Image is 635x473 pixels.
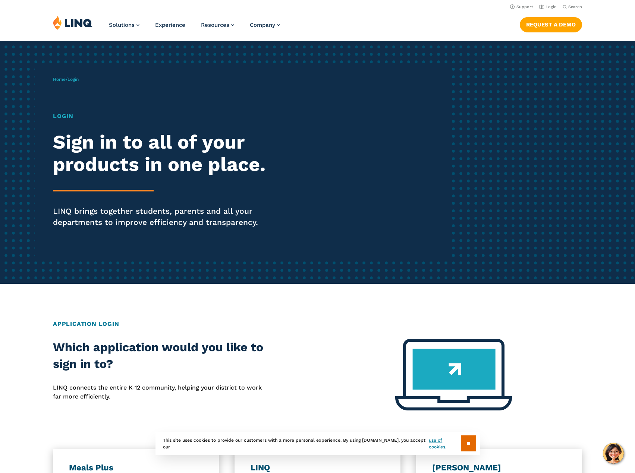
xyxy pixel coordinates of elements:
[520,17,582,32] a: Request a Demo
[250,22,280,28] a: Company
[109,16,280,40] nav: Primary Navigation
[53,112,298,121] h1: Login
[201,22,229,28] span: Resources
[69,463,203,473] h3: Meals Plus
[251,463,384,473] h3: LINQ
[53,77,66,82] a: Home
[155,432,480,455] div: This site uses cookies to provide our customers with a more personal experience. By using [DOMAIN...
[568,4,582,9] span: Search
[53,320,582,328] h2: Application Login
[109,22,139,28] a: Solutions
[201,22,234,28] a: Resources
[53,77,79,82] span: /
[53,16,92,30] img: LINQ | K‑12 Software
[109,22,135,28] span: Solutions
[520,16,582,32] nav: Button Navigation
[563,4,582,10] button: Open Search Bar
[539,4,557,9] a: Login
[432,463,566,473] h3: [PERSON_NAME]
[603,443,624,464] button: Hello, have a question? Let’s chat.
[155,22,185,28] a: Experience
[250,22,275,28] span: Company
[53,131,298,176] h2: Sign in to all of your products in one place.
[53,206,298,228] p: LINQ brings together students, parents and all your departments to improve efficiency and transpa...
[53,383,264,401] p: LINQ connects the entire K‑12 community, helping your district to work far more efficiently.
[53,339,264,373] h2: Which application would you like to sign in to?
[510,4,533,9] a: Support
[67,77,79,82] span: Login
[429,437,460,450] a: use of cookies.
